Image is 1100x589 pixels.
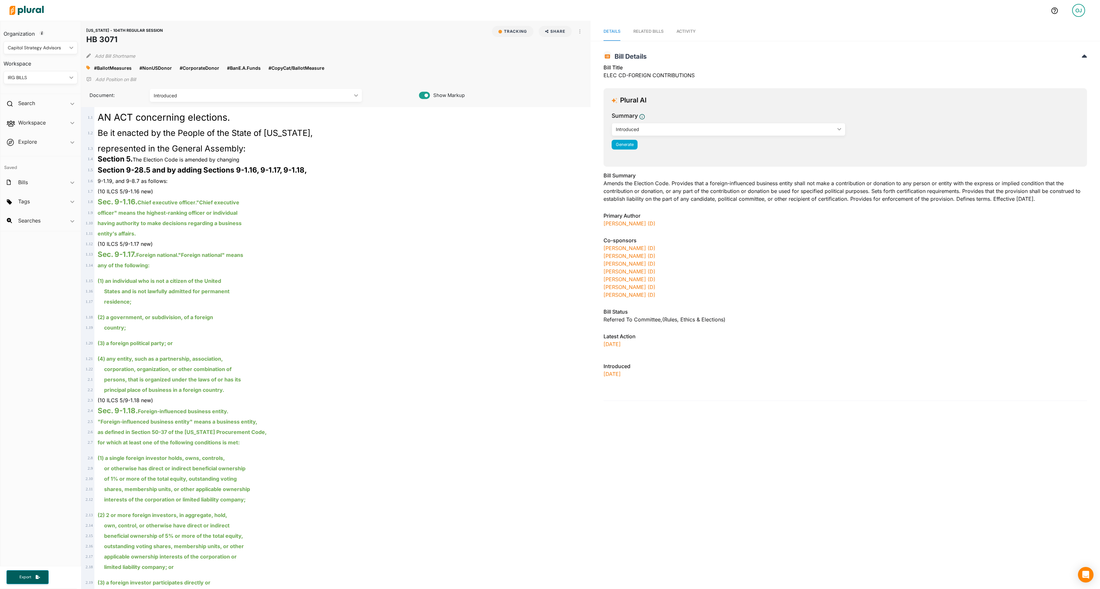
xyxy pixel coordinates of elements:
ins: principal place of business in a foreign country. [104,387,224,393]
span: 1 . 2 [88,131,93,135]
span: 2 . 10 [86,476,93,481]
ins: corporation, organization, or other combination of [104,366,232,372]
ins: own, control, or otherwise have direct or indirect [104,522,230,529]
ins: persons, that is organized under the laws of or has its [104,376,241,383]
ins: for which at least one of the following conditions is met: [98,439,240,446]
h3: Summary [612,112,638,120]
ins: interests of the corporation or limited liability company; [104,496,245,503]
h3: Co-sponsors [604,236,1087,244]
h3: Latest Action [604,332,1087,340]
span: (10 ILCS 5/9-1.18 new) [98,397,153,403]
span: [US_STATE] - 104TH REGULAR SESSION [86,28,163,33]
ins: Foreign national. [136,252,178,258]
span: 1 . 1 [88,115,93,120]
span: represented in the General Assembly: [98,143,245,153]
div: Open Intercom Messenger [1078,567,1094,583]
span: 1 . 18 [86,315,93,319]
span: (10 ILCS 5/9-1.16 new) [98,188,153,195]
div: Tooltip anchor [39,30,45,36]
ins: (2) a government, or subdivision, of a foreign [98,314,213,320]
div: OJ [1072,4,1085,17]
a: [PERSON_NAME] (D) [604,220,655,227]
ins: "Foreign-influenced business entity" means a business entity, [98,418,257,425]
a: OJ [1067,1,1090,19]
ins: (4) any entity, such as a partnership, association, [98,355,223,362]
ins: beneficial ownership of 5% or more of the total equity, [104,533,243,539]
span: 2 . 2 [88,388,93,392]
a: #CopyCat/BallotMeasure [269,65,324,71]
ins: of 1% or more of the total equity, outstanding voting [104,475,237,482]
span: 1 . 14 [86,263,93,268]
span: 1 . 12 [86,242,93,246]
span: 1 . 11 [86,231,93,236]
ins: "Chief executive [196,199,239,206]
a: [PERSON_NAME] (D) [604,292,655,298]
span: 1 . 10 [86,221,93,225]
h3: Plural AI [620,96,647,104]
strong: Sec. 9-1.17. [98,250,136,258]
span: Document: [86,92,142,99]
ins: outstanding voting shares, membership units, or other [104,543,244,549]
h4: Saved [0,156,81,172]
span: 2 . 4 [88,408,93,413]
span: Generate [616,142,634,147]
span: 2 . 7 [88,440,93,445]
span: 1 . 21 [86,356,93,361]
div: ELEC CD-FOREIGN CONTRIBUTIONS [604,64,1087,83]
ins: officer" means the highest-ranking officer or individual [98,210,237,216]
h3: Bill Status [604,308,1087,316]
ins: or otherwise has direct or indirect beneficial ownership [104,465,245,472]
a: [PERSON_NAME] (D) [604,260,655,267]
a: RELATED BILLS [633,22,664,41]
span: 1 . 17 [86,299,93,304]
span: 2 . 19 [86,580,93,585]
ins: (3) a foreign investor participates directly or [98,579,210,586]
button: Share [539,26,572,37]
span: 1 . 4 [88,157,93,161]
span: 2 . 14 [86,523,93,528]
span: 1 . 20 [86,341,93,345]
span: (10 ILCS 5/9-1.17 new) [98,241,153,247]
ins: as defined in Section 50-37 of the [US_STATE] Procurement Code, [98,429,267,435]
h2: Search [18,100,35,107]
ins: "Foreign national" means [178,252,243,258]
a: [PERSON_NAME] (D) [604,245,655,251]
span: AN ACT concerning elections. [98,112,230,123]
ins: residence; [104,298,131,305]
strong: Section 5. [98,154,133,163]
h2: Searches [18,217,41,224]
a: Activity [676,22,696,41]
span: 2 . 16 [86,544,93,548]
button: Tracking [492,26,533,37]
span: The Election Code is amended by changing [98,156,239,163]
h3: Bill Title [604,64,1087,71]
button: Share [536,26,575,37]
ins: Chief executive officer. [137,199,196,206]
h3: Primary Author [604,212,1087,220]
div: Introduced [154,92,352,99]
a: #CorporateDonor [180,65,219,71]
span: Rules [664,316,680,323]
ins: applicable ownership interests of the corporation or [104,553,237,560]
span: 1 . 9 [88,210,93,215]
h2: Bills [18,179,28,186]
h3: Bill Summary [604,172,1087,179]
h2: Workspace [18,119,46,126]
span: 2 . 9 [88,466,93,471]
a: [PERSON_NAME] (D) [604,253,655,259]
button: Export [6,570,49,584]
div: RELATED BILLS [633,28,664,34]
span: Show Markup [430,92,465,99]
ins: (3) a foreign political party; or [98,340,173,346]
a: #BallotMeasures [94,65,132,71]
h2: Explore [18,138,37,145]
h3: Introduced [604,362,1087,370]
a: #BanE.A.Funds [227,65,261,71]
span: Details [604,29,620,34]
span: 2 . 12 [86,497,93,502]
strong: Sec. 9-1.16. [98,197,137,206]
span: Be it enacted by the People of the State of [US_STATE], [98,128,313,138]
span: 1 . 6 [88,179,93,183]
span: #NonUSDonor [139,65,172,71]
